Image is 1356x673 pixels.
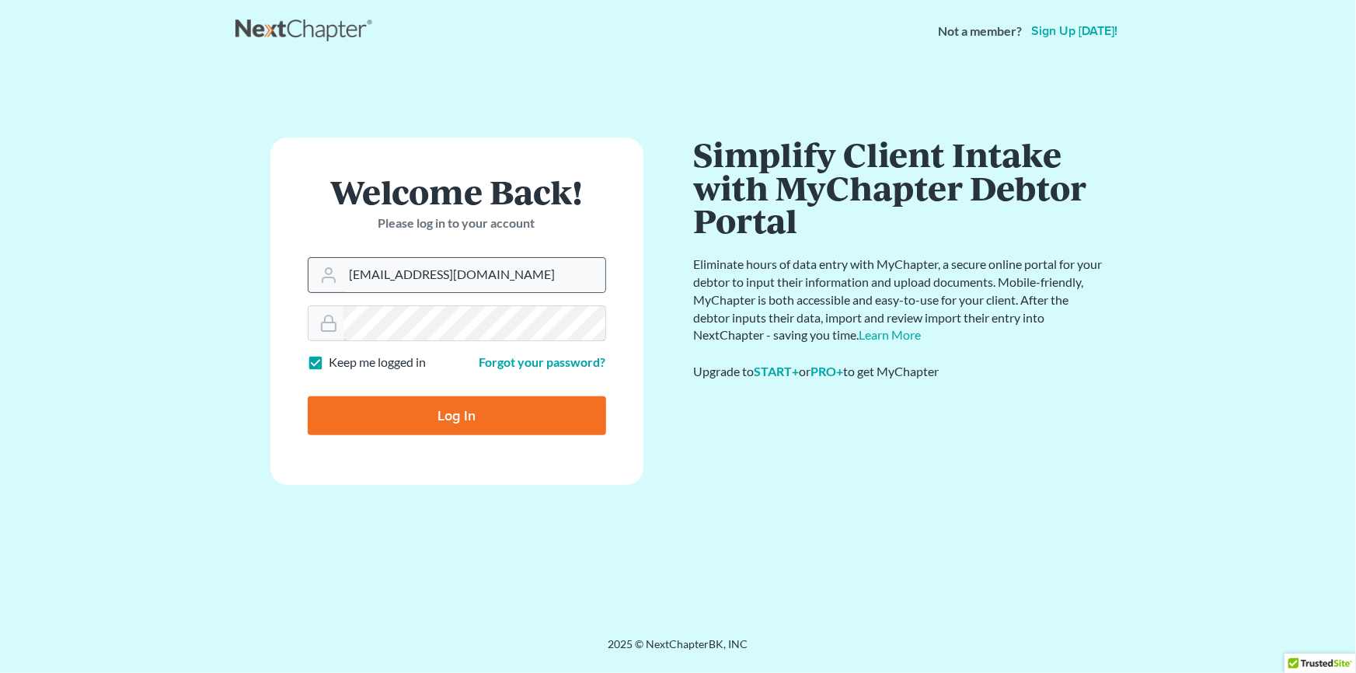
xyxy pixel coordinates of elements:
[859,327,922,342] a: Learn More
[308,396,606,435] input: Log In
[479,354,606,369] a: Forgot your password?
[694,363,1106,381] div: Upgrade to or to get MyChapter
[329,354,427,371] label: Keep me logged in
[939,23,1023,40] strong: Not a member?
[308,175,606,208] h1: Welcome Back!
[1029,25,1121,37] a: Sign up [DATE]!
[308,214,606,232] p: Please log in to your account
[755,364,800,378] a: START+
[235,636,1121,664] div: 2025 © NextChapterBK, INC
[811,364,844,378] a: PRO+
[343,258,605,292] input: Email Address
[694,138,1106,237] h1: Simplify Client Intake with MyChapter Debtor Portal
[694,256,1106,344] p: Eliminate hours of data entry with MyChapter, a secure online portal for your debtor to input the...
